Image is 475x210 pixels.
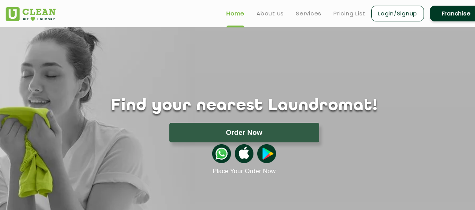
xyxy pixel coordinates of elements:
[226,9,244,18] a: Home
[212,144,231,163] img: whatsappicon.png
[296,9,321,18] a: Services
[371,6,424,21] a: Login/Signup
[235,144,253,163] img: apple-icon.png
[256,9,284,18] a: About us
[213,168,276,175] a: Place Your Order Now
[6,7,56,21] img: UClean Laundry and Dry Cleaning
[257,144,276,163] img: playstoreicon.png
[169,123,319,142] button: Order Now
[333,9,365,18] a: Pricing List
